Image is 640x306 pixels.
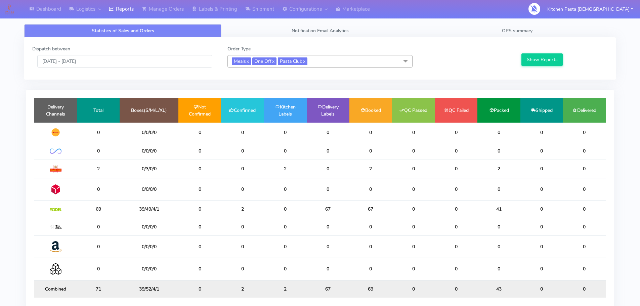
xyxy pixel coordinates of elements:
td: 0 [178,160,221,178]
td: 0 [264,258,306,280]
td: 0 [520,235,563,258]
td: 2 [264,160,306,178]
td: 0 [178,258,221,280]
td: 0 [264,218,306,235]
td: 0 [477,258,520,280]
td: Boxes(S/M/L/XL) [120,98,178,123]
td: 0 [349,218,392,235]
input: Pick the Daterange [37,55,212,68]
td: 0 [435,218,477,235]
span: Statistics of Sales and Orders [92,28,154,34]
button: Show Reports [521,53,563,66]
td: Delivered [563,98,606,123]
td: 0 [563,178,606,200]
td: 0 [520,178,563,200]
td: 0 [178,178,221,200]
a: x [302,57,305,64]
img: DPD [50,183,61,195]
td: 39/52/4/1 [120,280,178,298]
td: 0 [349,123,392,142]
td: 0 [392,123,435,142]
td: QC Failed [435,98,477,123]
td: QC Passed [392,98,435,123]
td: 0 [264,142,306,160]
td: Booked [349,98,392,123]
td: 0 [563,142,606,160]
td: 0 [520,123,563,142]
td: 0 [520,280,563,298]
td: 0/0/0/0 [120,258,178,280]
td: 2 [221,280,264,298]
td: 2 [77,160,120,178]
td: 0 [477,142,520,160]
td: 0 [221,258,264,280]
td: 0 [392,160,435,178]
td: 0 [264,201,306,218]
button: Kitchen Pasta [DEMOGRAPHIC_DATA] [542,2,638,16]
img: Amazon [50,241,61,253]
td: 0 [307,178,349,200]
td: Total [77,98,120,123]
td: 0 [563,218,606,235]
td: 0 [264,235,306,258]
td: 0/0/0/0 [120,235,178,258]
span: Meals [232,57,251,65]
td: 0 [349,235,392,258]
td: 0 [435,201,477,218]
img: Royal Mail [50,165,61,173]
td: 0 [307,142,349,160]
td: Confirmed [221,98,264,123]
td: Shipped [520,98,563,123]
td: 67 [307,201,349,218]
td: 0 [221,178,264,200]
span: Pasta Club [278,57,307,65]
img: Collection [50,263,61,275]
td: 0/0/0/0 [120,218,178,235]
td: 0/0/0/0 [120,123,178,142]
a: x [246,57,249,64]
td: 0 [77,142,120,160]
td: Delivery Channels [34,98,77,123]
img: Yodel [50,208,61,211]
td: 0 [392,178,435,200]
td: 0/3/0/0 [120,160,178,178]
td: 0 [77,178,120,200]
td: 0 [307,235,349,258]
td: 0 [520,258,563,280]
span: OPS summary [502,28,532,34]
td: 43 [477,280,520,298]
td: 0 [178,280,221,298]
td: 0 [349,178,392,200]
td: 0 [178,235,221,258]
td: 69 [77,201,120,218]
td: 0 [77,258,120,280]
td: 0 [307,123,349,142]
td: 41 [477,201,520,218]
td: 0 [563,280,606,298]
td: 0 [77,235,120,258]
img: MaxOptra [50,225,61,230]
td: 0 [435,178,477,200]
td: 0 [435,280,477,298]
td: 0 [221,160,264,178]
td: 0 [264,178,306,200]
td: 0 [477,123,520,142]
td: 0 [477,218,520,235]
td: 2 [221,201,264,218]
label: Order Type [227,45,251,52]
img: DHL [50,128,61,137]
td: Delivery Labels [307,98,349,123]
td: 0 [392,218,435,235]
td: 2 [349,160,392,178]
img: OnFleet [50,148,61,154]
td: 0 [392,142,435,160]
td: 0 [392,258,435,280]
td: 0 [264,123,306,142]
td: 0 [307,160,349,178]
td: 2 [477,160,520,178]
td: 0 [520,201,563,218]
td: 69 [349,280,392,298]
td: 0 [178,201,221,218]
td: 67 [307,280,349,298]
td: 0 [563,160,606,178]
